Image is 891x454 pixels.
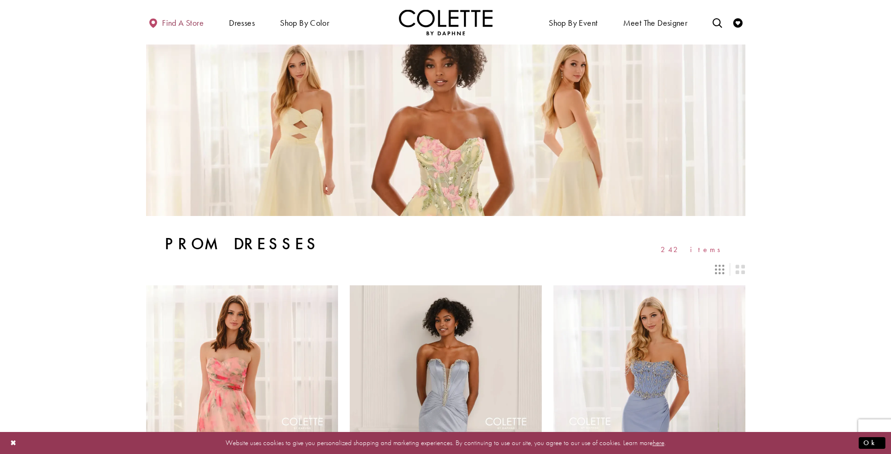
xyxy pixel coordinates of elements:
[399,9,493,35] a: Visit Home Page
[399,9,493,35] img: Colette by Daphne
[549,18,597,28] span: Shop By Event
[165,235,320,253] h1: Prom Dresses
[736,265,745,274] span: Switch layout to 2 columns
[227,9,257,35] span: Dresses
[229,18,255,28] span: Dresses
[140,259,751,280] div: Layout Controls
[146,9,206,35] a: Find a store
[715,265,724,274] span: Switch layout to 3 columns
[859,437,885,449] button: Submit Dialog
[661,246,727,253] span: 242 items
[6,435,22,451] button: Close Dialog
[67,437,824,449] p: Website uses cookies to give you personalized shopping and marketing experiences. By continuing t...
[710,9,724,35] a: Toggle search
[280,18,329,28] span: Shop by color
[278,9,331,35] span: Shop by color
[731,9,745,35] a: Check Wishlist
[621,9,690,35] a: Meet the designer
[546,9,600,35] span: Shop By Event
[162,18,204,28] span: Find a store
[653,438,664,447] a: here
[623,18,688,28] span: Meet the designer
